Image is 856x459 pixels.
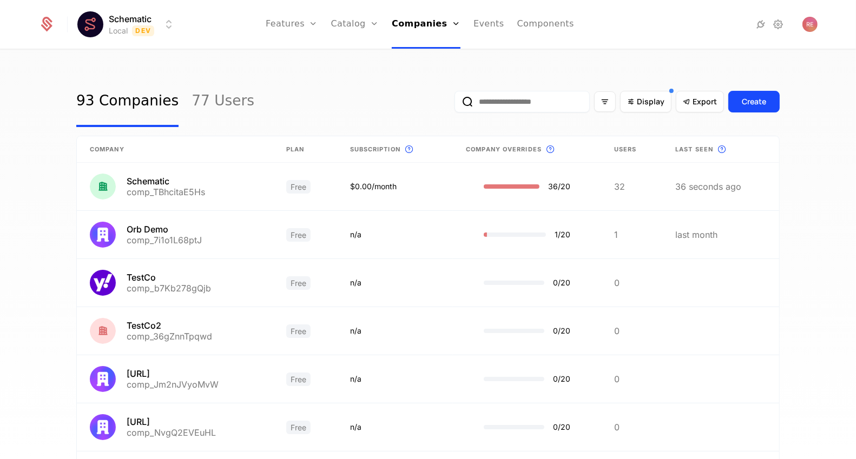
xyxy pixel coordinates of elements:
button: Export [676,91,724,112]
a: Integrations [755,18,768,31]
span: Subscription [350,145,400,154]
img: Ryan Echternacht [802,17,818,32]
div: Local [109,25,128,36]
img: Schematic [77,11,103,37]
button: Open user button [802,17,818,32]
a: 93 Companies [76,76,179,127]
th: Users [601,136,663,163]
button: Select environment [81,12,175,36]
span: Dev [132,25,154,36]
a: Settings [772,18,785,31]
span: Last seen [675,145,713,154]
span: Display [637,96,664,107]
button: Create [728,91,780,112]
span: Export [693,96,717,107]
a: 77 Users [192,76,254,127]
span: Schematic [109,12,152,25]
div: Create [742,96,766,107]
th: Company [77,136,273,163]
button: Display [620,91,671,112]
span: Company Overrides [466,145,542,154]
button: Filter options [594,91,616,112]
th: Plan [273,136,337,163]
